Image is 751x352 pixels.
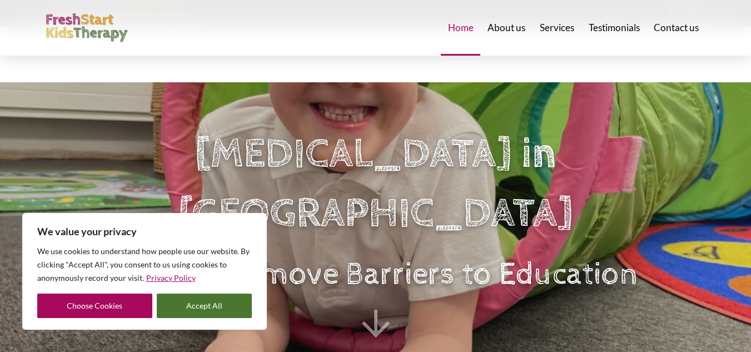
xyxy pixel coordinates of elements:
span: Home [448,23,474,32]
p: Helping Remove Barriers to Education [113,252,638,297]
span: Testimonials [589,23,640,32]
button: Choose Cookies [37,294,152,318]
span: Services [540,23,574,32]
p: We value your privacy [37,225,252,238]
span: About us [488,23,525,32]
span: Contact us [654,23,699,32]
a: Privacy Policy [146,272,196,283]
button: Accept All [157,294,252,318]
p: We use cookies to understand how people use our website. By clicking "Accept All", you consent to... [37,245,252,285]
h1: [MEDICAL_DATA] in [GEOGRAPHIC_DATA] [63,125,688,244]
img: FreshStart Kids Therapy logo [45,13,128,43]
